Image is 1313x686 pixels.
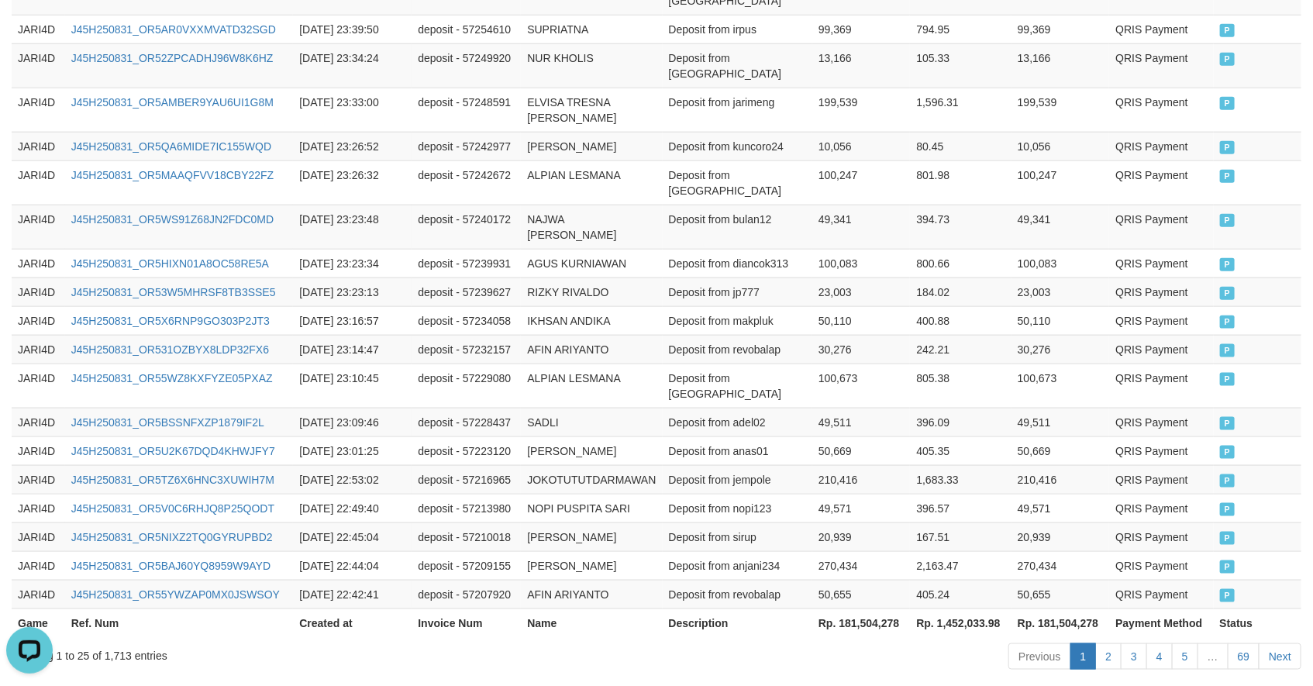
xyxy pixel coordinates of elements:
td: 1,683.33 [910,465,1011,494]
span: PAID [1220,446,1235,459]
td: 49,571 [812,494,910,522]
td: deposit - 57234058 [412,306,521,335]
th: Name [521,608,662,637]
td: deposit - 57239627 [412,278,521,306]
td: Deposit from sirup [663,522,812,551]
td: 270,434 [812,551,910,580]
a: J45H250831_OR5NIXZ2TQ0GYRUPBD2 [71,531,273,543]
td: deposit - 57223120 [412,436,521,465]
span: PAID [1220,589,1235,602]
span: PAID [1220,373,1235,386]
td: AFIN ARIYANTO [521,335,662,364]
td: 30,276 [1011,335,1109,364]
td: NOPI PUSPITA SARI [521,494,662,522]
td: JARI4D [12,132,65,160]
td: deposit - 57254610 [412,15,521,43]
td: deposit - 57216965 [412,465,521,494]
span: PAID [1220,474,1235,488]
td: 50,669 [1011,436,1109,465]
span: PAID [1220,532,1235,545]
td: deposit - 57242672 [412,160,521,205]
td: [DATE] 22:49:40 [293,494,412,522]
td: 270,434 [1011,551,1109,580]
a: J45H250831_OR5MAAQFVV18CBY22FZ [71,169,274,181]
th: Created at [293,608,412,637]
td: [PERSON_NAME] [521,522,662,551]
td: Deposit from diancok313 [663,249,812,278]
td: 100,247 [1011,160,1109,205]
td: AFIN ARIYANTO [521,580,662,608]
td: Deposit from anas01 [663,436,812,465]
td: 100,083 [812,249,910,278]
td: 801.98 [910,160,1011,205]
td: 49,511 [812,408,910,436]
td: 30,276 [812,335,910,364]
td: JARI4D [12,160,65,205]
td: deposit - 57207920 [412,580,521,608]
th: Rp. 1,452,033.98 [910,608,1011,637]
a: J45H250831_OR5TZ6X6HNC3XUWIH7M [71,474,274,486]
td: deposit - 57209155 [412,551,521,580]
button: Open LiveChat chat widget [6,6,53,53]
th: Rp. 181,504,278 [812,608,910,637]
td: deposit - 57229080 [412,364,521,408]
td: 49,341 [812,205,910,249]
td: deposit - 57249920 [412,43,521,88]
span: PAID [1220,141,1235,154]
td: JARI4D [12,335,65,364]
td: deposit - 57210018 [412,522,521,551]
td: 100,673 [1011,364,1109,408]
span: PAID [1220,344,1235,357]
td: [DATE] 23:09:46 [293,408,412,436]
td: [DATE] 23:10:45 [293,364,412,408]
a: J45H250831_OR55WZ8KXFYZE05PXAZ [71,372,273,384]
td: deposit - 57248591 [412,88,521,132]
td: 100,083 [1011,249,1109,278]
td: JARI4D [12,494,65,522]
a: J45H250831_OR5BAJ60YQ8959W9AYD [71,560,271,572]
td: 49,511 [1011,408,1109,436]
a: J45H250831_OR53W5MHRSF8TB3SSE5 [71,286,276,298]
td: 13,166 [812,43,910,88]
td: JARI4D [12,205,65,249]
td: JARI4D [12,551,65,580]
td: JARI4D [12,249,65,278]
td: 805.38 [910,364,1011,408]
div: Showing 1 to 25 of 1,713 entries [12,642,536,664]
td: [DATE] 23:26:32 [293,160,412,205]
td: 50,669 [812,436,910,465]
td: 50,655 [812,580,910,608]
td: deposit - 57232157 [412,335,521,364]
span: PAID [1220,503,1235,516]
td: [DATE] 23:23:48 [293,205,412,249]
td: Deposit from revobalap [663,335,812,364]
td: 396.57 [910,494,1011,522]
td: [DATE] 22:53:02 [293,465,412,494]
td: QRIS Payment [1109,15,1213,43]
td: deposit - 57239931 [412,249,521,278]
td: 794.95 [910,15,1011,43]
td: 80.45 [910,132,1011,160]
td: [DATE] 23:26:52 [293,132,412,160]
th: Ref. Num [65,608,294,637]
td: 800.66 [910,249,1011,278]
th: Description [663,608,812,637]
td: [DATE] 23:34:24 [293,43,412,88]
td: ELVISA TRESNA [PERSON_NAME] [521,88,662,132]
td: Deposit from irpus [663,15,812,43]
td: deposit - 57213980 [412,494,521,522]
a: 69 [1228,643,1260,670]
a: 1 [1070,643,1097,670]
td: JARI4D [12,580,65,608]
td: 2,163.47 [910,551,1011,580]
span: PAID [1220,53,1235,66]
a: Previous [1008,643,1070,670]
td: QRIS Payment [1109,364,1213,408]
td: JARI4D [12,15,65,43]
td: 23,003 [1011,278,1109,306]
td: QRIS Payment [1109,43,1213,88]
a: J45H250831_OR5X6RNP9GO303P2JT3 [71,315,270,327]
td: 210,416 [812,465,910,494]
td: Deposit from nopi123 [663,494,812,522]
th: Invoice Num [412,608,521,637]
